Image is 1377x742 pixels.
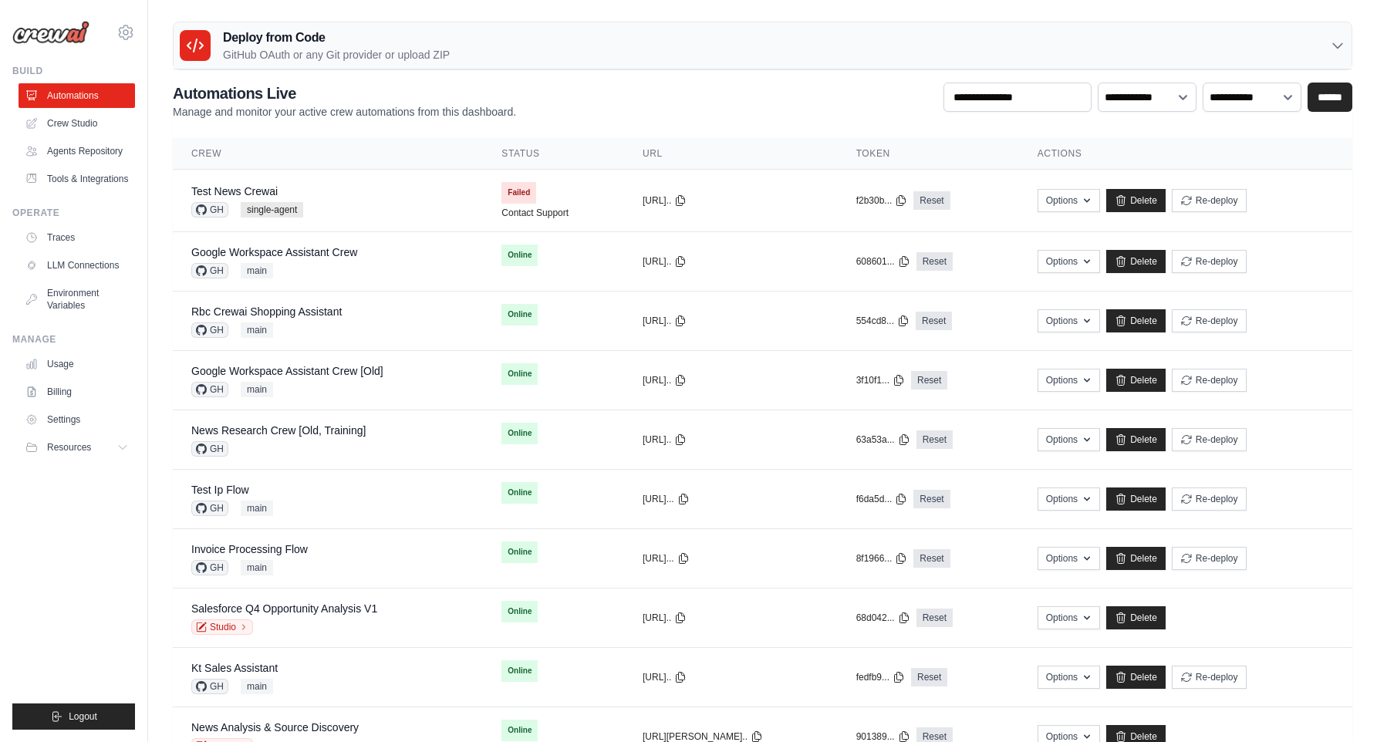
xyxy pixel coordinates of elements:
[501,660,538,682] span: Online
[19,225,135,250] a: Traces
[19,167,135,191] a: Tools & Integrations
[191,202,228,218] span: GH
[173,138,483,170] th: Crew
[856,433,910,446] button: 63a53a...
[19,111,135,136] a: Crew Studio
[911,668,947,686] a: Reset
[501,541,538,563] span: Online
[1038,666,1100,689] button: Options
[483,138,624,170] th: Status
[12,65,135,77] div: Build
[501,363,538,385] span: Online
[1172,428,1247,451] button: Re-deploy
[501,182,536,204] span: Failed
[1172,189,1247,212] button: Re-deploy
[191,246,357,258] a: Google Workspace Assistant Crew
[1038,428,1100,451] button: Options
[1019,138,1352,170] th: Actions
[624,138,838,170] th: URL
[501,423,538,444] span: Online
[916,252,953,271] a: Reset
[916,312,952,330] a: Reset
[911,371,947,390] a: Reset
[838,138,1019,170] th: Token
[241,382,273,397] span: main
[1172,666,1247,689] button: Re-deploy
[191,424,366,437] a: News Research Crew [Old, Training]
[1106,309,1166,332] a: Delete
[913,191,950,210] a: Reset
[191,441,228,457] span: GH
[19,83,135,108] a: Automations
[191,619,253,635] a: Studio
[913,549,950,568] a: Reset
[1038,189,1100,212] button: Options
[501,601,538,622] span: Online
[1172,309,1247,332] button: Re-deploy
[1106,250,1166,273] a: Delete
[1172,369,1247,392] button: Re-deploy
[916,430,953,449] a: Reset
[173,83,516,104] h2: Automations Live
[191,263,228,278] span: GH
[916,609,953,627] a: Reset
[1106,666,1166,689] a: Delete
[856,194,908,207] button: f2b30b...
[1106,428,1166,451] a: Delete
[241,202,303,218] span: single-agent
[191,501,228,516] span: GH
[173,104,516,120] p: Manage and monitor your active crew automations from this dashboard.
[1038,487,1100,511] button: Options
[241,679,273,694] span: main
[1038,309,1100,332] button: Options
[1038,606,1100,629] button: Options
[241,501,273,516] span: main
[19,139,135,164] a: Agents Repository
[501,720,538,741] span: Online
[856,315,910,327] button: 554cd8...
[856,493,908,505] button: f6da5d...
[191,382,228,397] span: GH
[47,441,91,454] span: Resources
[191,560,228,575] span: GH
[191,602,377,615] a: Salesforce Q4 Opportunity Analysis V1
[191,721,359,734] a: News Analysis & Source Discovery
[1106,547,1166,570] a: Delete
[191,679,228,694] span: GH
[1106,487,1166,511] a: Delete
[501,482,538,504] span: Online
[191,185,278,197] a: Test News Crewai
[1172,487,1247,511] button: Re-deploy
[501,304,538,325] span: Online
[191,484,249,496] a: Test Ip Flow
[19,435,135,460] button: Resources
[12,333,135,346] div: Manage
[191,322,228,338] span: GH
[191,305,342,318] a: Rbc Crewai Shopping Assistant
[69,710,97,723] span: Logout
[19,281,135,318] a: Environment Variables
[1106,189,1166,212] a: Delete
[12,207,135,219] div: Operate
[19,407,135,432] a: Settings
[19,352,135,376] a: Usage
[1038,547,1100,570] button: Options
[241,560,273,575] span: main
[191,543,308,555] a: Invoice Processing Flow
[1172,250,1247,273] button: Re-deploy
[241,263,273,278] span: main
[223,29,450,47] h3: Deploy from Code
[501,207,569,219] a: Contact Support
[12,21,89,44] img: Logo
[1106,369,1166,392] a: Delete
[1038,250,1100,273] button: Options
[856,374,905,386] button: 3f10f1...
[19,379,135,404] a: Billing
[856,671,905,683] button: fedfb9...
[19,253,135,278] a: LLM Connections
[913,490,950,508] a: Reset
[223,47,450,62] p: GitHub OAuth or any Git provider or upload ZIP
[191,662,278,674] a: Kt Sales Assistant
[856,612,910,624] button: 68d042...
[1172,547,1247,570] button: Re-deploy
